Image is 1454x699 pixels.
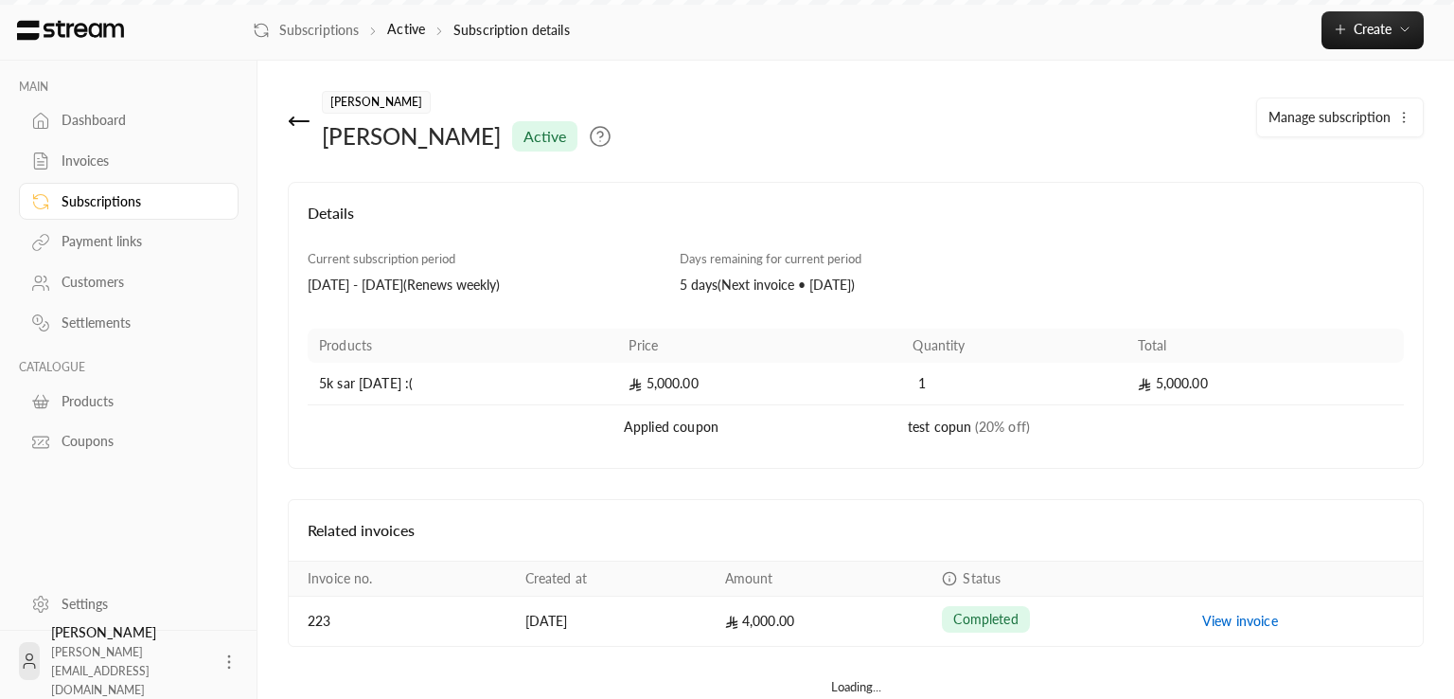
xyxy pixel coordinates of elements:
a: Settlements [19,305,239,342]
span: completed [953,610,1018,629]
a: Invoices [19,143,239,180]
img: Logo [15,20,126,41]
div: Settings [62,595,215,614]
td: [DATE] [514,597,714,646]
a: Dashboard [19,102,239,139]
a: Active [387,21,425,37]
td: 5k sar [DATE] :( [308,363,617,405]
span: Manage subscription [1268,109,1391,125]
td: 4,000.00 [714,597,931,646]
span: Create [1354,21,1392,37]
div: Settlements [62,314,215,332]
th: Invoice no. [289,562,514,597]
a: Payment links [19,224,239,260]
button: Create [1321,11,1424,49]
th: Amount [714,562,931,597]
th: Total [1126,329,1404,363]
div: Products [62,392,215,411]
span: [PERSON_NAME][EMAIL_ADDRESS][DOMAIN_NAME] [51,645,150,697]
td: 5,000.00 [617,363,901,405]
button: Manage subscription [1257,99,1423,136]
span: Status [963,570,1001,586]
a: View invoice [1202,613,1278,629]
div: [DATE] - [DATE] ( Renews weekly ) [308,276,661,295]
a: Subscriptions [19,183,239,220]
p: Subscription details [453,21,570,40]
span: active [523,125,566,148]
a: Products [19,383,239,420]
div: Subscriptions [62,192,215,211]
div: Customers [62,273,215,292]
td: 5,000.00 [1126,363,1404,405]
span: 1 [913,374,931,393]
p: MAIN [19,80,239,95]
th: Products [308,329,617,363]
td: Applied coupon [617,405,901,449]
th: Price [617,329,901,363]
a: Settings [19,585,239,622]
div: Invoices [62,152,215,170]
span: Days remaining for current period [680,251,861,266]
a: Subscriptions [253,21,359,40]
span: Current subscription period [308,251,455,266]
td: test copun [901,405,1404,449]
table: Payments [289,561,1423,646]
div: Dashboard [62,111,215,130]
th: Quantity [901,329,1126,363]
nav: breadcrumb [253,20,570,40]
a: Coupons [19,423,239,460]
td: 223 [289,597,514,646]
h4: Details [308,202,1404,243]
a: Customers [19,264,239,301]
p: CATALOGUE [19,360,239,375]
span: [PERSON_NAME] [322,91,431,114]
div: Payment links [62,232,215,251]
div: [PERSON_NAME] [51,623,208,699]
div: Coupons [62,432,215,451]
div: 5 days ( Next invoice • [DATE] ) [680,276,1033,295]
th: Created at [514,562,714,597]
span: (20% off) [975,419,1030,435]
table: Products [308,329,1404,449]
h4: Related invoices [308,519,1404,542]
div: [PERSON_NAME] [322,121,501,152]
